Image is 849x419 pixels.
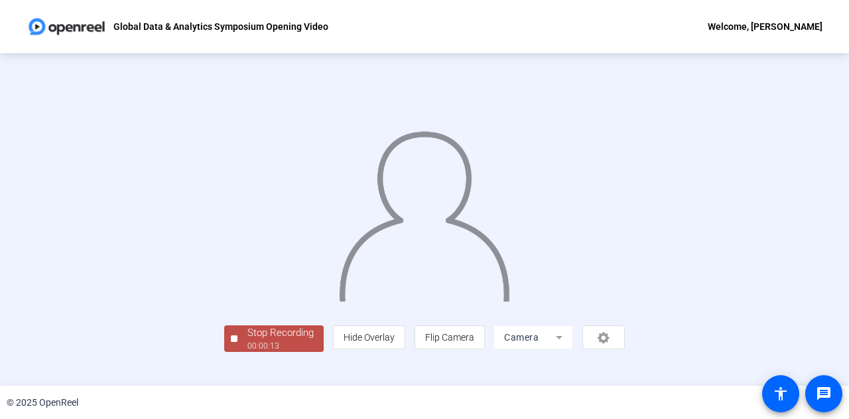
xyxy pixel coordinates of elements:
[773,386,789,402] mat-icon: accessibility
[708,19,822,35] div: Welcome, [PERSON_NAME]
[27,13,107,40] img: OpenReel logo
[333,325,405,349] button: Hide Overlay
[425,332,474,343] span: Flip Camera
[7,396,78,410] div: © 2025 OpenReel
[415,325,485,349] button: Flip Camera
[344,332,395,343] span: Hide Overlay
[247,325,314,341] div: Stop Recording
[224,325,324,353] button: Stop Recording00:00:13
[247,340,314,352] div: 00:00:13
[816,386,832,402] mat-icon: message
[113,19,328,35] p: Global Data & Analytics Symposium Opening Video
[338,121,511,301] img: overlay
